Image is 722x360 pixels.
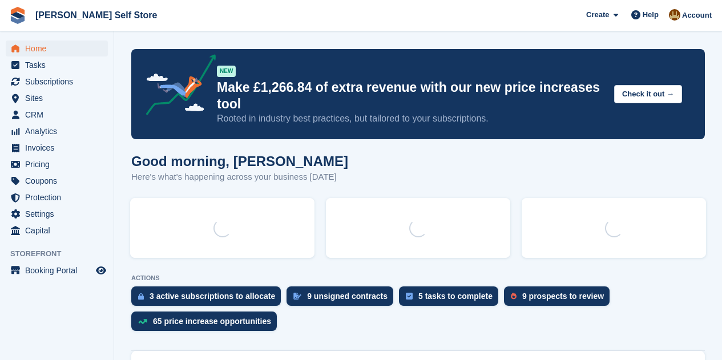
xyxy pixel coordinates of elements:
[31,6,162,25] a: [PERSON_NAME] Self Store
[25,90,94,106] span: Sites
[150,292,275,301] div: 3 active subscriptions to allocate
[138,319,147,324] img: price_increase_opportunities-93ffe204e8149a01c8c9dc8f82e8f89637d9d84a8eef4429ea346261dce0b2c0.svg
[399,286,504,312] a: 5 tasks to complete
[25,57,94,73] span: Tasks
[25,206,94,222] span: Settings
[504,286,615,312] a: 9 prospects to review
[94,264,108,277] a: Preview store
[6,57,108,73] a: menu
[131,312,283,337] a: 65 price increase opportunities
[25,140,94,156] span: Invoices
[307,292,388,301] div: 9 unsigned contracts
[6,107,108,123] a: menu
[10,248,114,260] span: Storefront
[682,10,712,21] span: Account
[669,9,680,21] img: Tom Kingston
[6,223,108,238] a: menu
[131,153,348,169] h1: Good morning, [PERSON_NAME]
[511,293,517,300] img: prospect-51fa495bee0391a8d652442698ab0144808aea92771e9ea1ae160a38d050c398.svg
[522,292,604,301] div: 9 prospects to review
[6,74,108,90] a: menu
[6,156,108,172] a: menu
[25,223,94,238] span: Capital
[287,286,399,312] a: 9 unsigned contracts
[614,85,682,104] button: Check it out →
[6,90,108,106] a: menu
[136,54,216,119] img: price-adjustments-announcement-icon-8257ccfd72463d97f412b2fc003d46551f7dbcb40ab6d574587a9cd5c0d94...
[6,41,108,56] a: menu
[293,293,301,300] img: contract_signature_icon-13c848040528278c33f63329250d36e43548de30e8caae1d1a13099fd9432cc5.svg
[406,293,413,300] img: task-75834270c22a3079a89374b754ae025e5fb1db73e45f91037f5363f120a921f8.svg
[25,262,94,278] span: Booking Portal
[25,173,94,189] span: Coupons
[138,293,144,300] img: active_subscription_to_allocate_icon-d502201f5373d7db506a760aba3b589e785aa758c864c3986d89f69b8ff3...
[9,7,26,24] img: stora-icon-8386f47178a22dfd0bd8f6a31ec36ba5ce8667c1dd55bd0f319d3a0aa187defe.svg
[131,286,287,312] a: 3 active subscriptions to allocate
[25,107,94,123] span: CRM
[217,79,605,112] p: Make £1,266.84 of extra revenue with our new price increases tool
[6,206,108,222] a: menu
[6,189,108,205] a: menu
[131,171,348,184] p: Here's what's happening across your business [DATE]
[6,262,108,278] a: menu
[6,173,108,189] a: menu
[217,112,605,125] p: Rooted in industry best practices, but tailored to your subscriptions.
[586,9,609,21] span: Create
[6,123,108,139] a: menu
[6,140,108,156] a: menu
[131,274,705,282] p: ACTIONS
[25,189,94,205] span: Protection
[25,74,94,90] span: Subscriptions
[25,41,94,56] span: Home
[25,123,94,139] span: Analytics
[643,9,659,21] span: Help
[418,292,493,301] div: 5 tasks to complete
[153,317,271,326] div: 65 price increase opportunities
[25,156,94,172] span: Pricing
[217,66,236,77] div: NEW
